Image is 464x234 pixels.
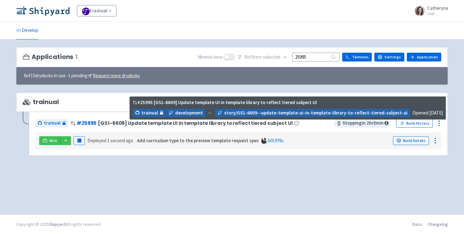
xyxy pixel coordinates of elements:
[87,137,133,143] span: Deployed
[133,109,166,117] a: trainual
[268,137,284,143] a: b01976c
[407,53,441,61] a: Application
[413,221,422,227] a: Docs
[23,53,78,61] h3: Applications
[16,221,102,228] div: Copyright © 2025 All rights reserved.
[49,221,66,227] a: Shipyard
[74,136,85,145] button: Pause
[427,5,448,11] span: Catheryna
[413,110,443,116] span: Opened
[35,119,68,127] a: trainual
[44,120,61,127] span: trainual
[224,109,407,117] span: story/GS1-6609--update-template-ui-in-template-library-to-reflect-tiered-subject-ui
[396,119,433,128] a: Build History
[166,109,205,117] a: development
[141,109,158,117] span: trainual
[198,54,222,61] span: Minimal view
[428,221,448,227] a: Changelog
[49,138,57,143] span: Visit
[16,6,69,16] img: Shipyard logo
[133,99,317,106] div: # 25995 [GS1-6609] Update template UI in template library to reflect tiered subject UI
[411,6,448,16] a: Catheryna User
[427,12,448,16] small: User
[75,53,78,61] span: 1
[393,136,429,145] a: Build Details
[77,5,116,16] a: trainual
[137,137,259,143] strong: Add curriculum type to the preview template request spec
[208,109,213,117] span: ←
[24,72,140,79] span: 6 of 15 drydocks in use - 1 pending
[98,120,293,126] span: [GS1-6609] Update template UI in template library to reflect tiered subject UI
[77,120,97,126] a: #25995
[244,54,280,61] span: No filter s
[23,98,59,106] span: trainual
[342,53,372,61] a: Terminal
[374,53,404,61] a: Settings
[16,22,38,39] a: Develop
[39,136,61,145] a: Visit
[93,73,140,79] u: Request more drydocks
[175,109,203,117] span: development
[263,54,280,60] span: selected
[429,110,443,116] time: [DATE]
[334,119,391,128] span: Stopping in 2 hr 8 min
[292,53,340,61] input: Search...
[215,109,410,117] a: story/GS1-6609--update-template-ui-in-template-library-to-reflect-tiered-subject-ui
[107,137,133,143] time: 1 second ago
